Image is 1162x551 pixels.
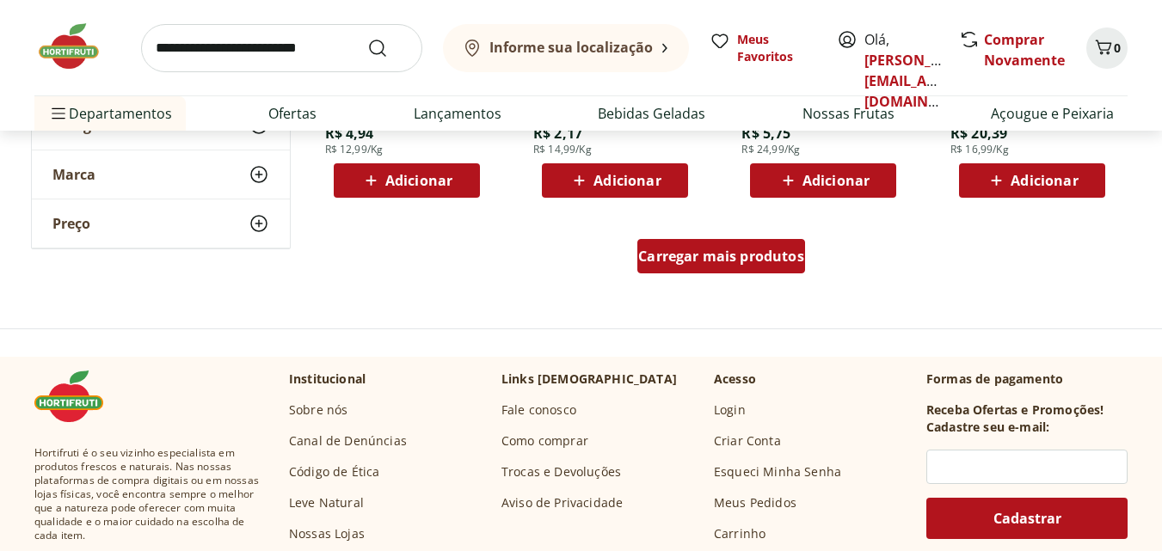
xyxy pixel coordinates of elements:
[864,29,941,112] span: Olá,
[741,143,800,156] span: R$ 24,99/Kg
[289,432,407,450] a: Canal de Denúncias
[32,150,290,199] button: Marca
[1011,174,1078,187] span: Adicionar
[637,239,805,280] a: Carregar mais produtos
[864,51,984,111] a: [PERSON_NAME][EMAIL_ADDRESS][DOMAIN_NAME]
[714,432,781,450] a: Criar Conta
[289,525,365,542] a: Nossas Lojas
[737,31,816,65] span: Meus Favoritos
[950,124,1007,143] span: R$ 20,39
[926,401,1104,419] h3: Receba Ofertas e Promoções!
[542,163,688,198] button: Adicionar
[141,24,422,72] input: search
[533,143,592,156] span: R$ 14,99/Kg
[414,103,501,124] a: Lançamentos
[802,174,870,187] span: Adicionar
[501,401,576,419] a: Fale conosco
[638,249,804,263] span: Carregar mais produtos
[926,370,1128,388] p: Formas de pagamento
[959,163,1105,198] button: Adicionar
[950,143,1009,156] span: R$ 16,99/Kg
[984,30,1065,70] a: Comprar Novamente
[443,24,689,72] button: Informe sua localização
[501,432,588,450] a: Como comprar
[34,370,120,422] img: Hortifruti
[750,163,896,198] button: Adicionar
[289,463,379,481] a: Código de Ética
[710,31,816,65] a: Meus Favoritos
[993,511,1061,525] span: Cadastrar
[289,401,347,419] a: Sobre nós
[52,215,90,232] span: Preço
[32,199,290,248] button: Preço
[501,463,621,481] a: Trocas e Devoluções
[741,124,790,143] span: R$ 5,75
[1114,40,1121,56] span: 0
[598,103,705,124] a: Bebidas Geladas
[991,103,1114,124] a: Açougue e Peixaria
[367,38,409,58] button: Submit Search
[325,124,374,143] span: R$ 4,94
[926,498,1128,539] button: Cadastrar
[334,163,480,198] button: Adicionar
[385,174,452,187] span: Adicionar
[714,463,841,481] a: Esqueci Minha Senha
[52,166,95,183] span: Marca
[34,446,261,542] span: Hortifruti é o seu vizinho especialista em produtos frescos e naturais. Nas nossas plataformas de...
[501,494,623,511] a: Aviso de Privacidade
[325,143,384,156] span: R$ 12,99/Kg
[714,370,756,388] p: Acesso
[34,21,120,72] img: Hortifruti
[533,124,582,143] span: R$ 2,17
[714,401,746,419] a: Login
[48,93,172,134] span: Departamentos
[489,38,653,57] b: Informe sua localização
[48,93,69,134] button: Menu
[268,103,317,124] a: Ofertas
[802,103,895,124] a: Nossas Frutas
[1086,28,1128,69] button: Carrinho
[289,494,364,511] a: Leve Natural
[593,174,661,187] span: Adicionar
[289,370,366,388] p: Institucional
[926,419,1049,436] h3: Cadastre seu e-mail:
[714,494,796,511] a: Meus Pedidos
[501,370,677,388] p: Links [DEMOGRAPHIC_DATA]
[714,525,765,542] a: Carrinho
